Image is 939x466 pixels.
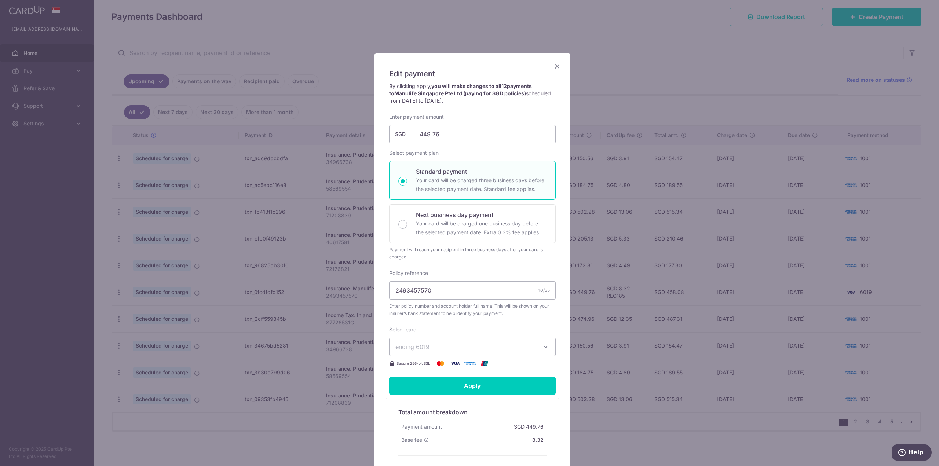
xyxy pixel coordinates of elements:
span: SGD [395,131,414,138]
input: 0.00 [389,125,556,143]
h5: Total amount breakdown [398,408,547,417]
p: By clicking apply, scheduled from . [389,82,556,104]
div: Payment will reach your recipient in three business days after your card is charged. [389,246,556,261]
label: Enter payment amount [389,113,444,121]
input: Apply [389,377,556,395]
p: Next business day payment [416,210,547,219]
h5: Edit payment [389,68,556,80]
div: 8.32 [529,433,547,447]
img: UnionPay [477,359,492,368]
strong: you will make changes to all payments to [389,83,532,96]
img: Visa [448,359,463,368]
span: Enter policy number and account holder full name. This will be shown on your insurer’s bank state... [389,302,556,317]
span: 12 [501,83,507,89]
button: ending 6019 [389,338,556,356]
label: Select payment plan [389,149,439,157]
img: Mastercard [433,359,448,368]
p: Standard payment [416,167,547,176]
span: Manulife Singapore Pte Ltd (paying for SGD policies) [394,90,526,96]
div: SGD 449.76 [511,420,547,433]
div: Payment amount [398,420,445,433]
span: Base fee [401,436,422,444]
span: Secure 256-bit SSL [397,360,430,366]
label: Policy reference [389,269,428,277]
p: Your card will be charged three business days before the selected payment date. Standard fee appl... [416,176,547,194]
span: ending 6019 [395,343,430,351]
p: Your card will be charged one business day before the selected payment date. Extra 0.3% fee applies. [416,219,547,237]
span: [DATE] to [DATE] [400,98,442,104]
label: Select card [389,326,417,333]
iframe: Opens a widget where you can find more information [892,444,932,462]
button: Close [553,62,562,71]
img: American Express [463,359,477,368]
div: 10/35 [538,287,550,294]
